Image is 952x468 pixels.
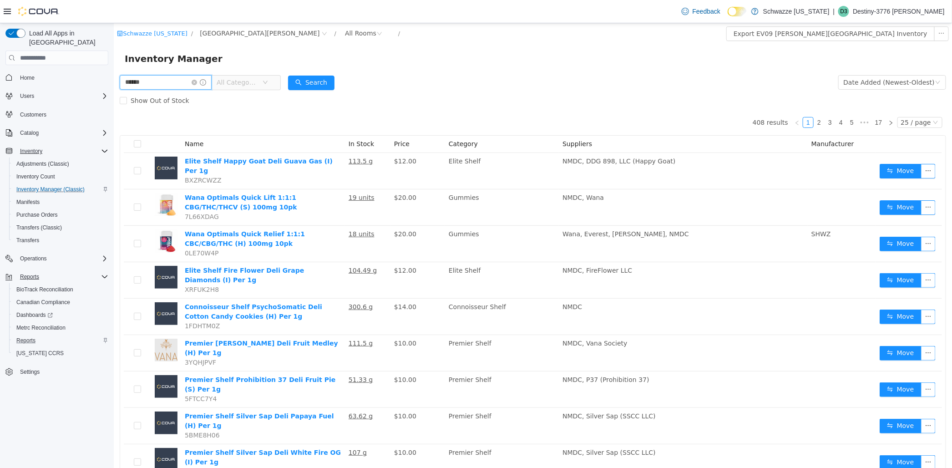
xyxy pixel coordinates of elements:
[284,7,286,14] span: /
[821,56,827,63] i: icon: down
[16,324,66,331] span: Metrc Reconciliation
[449,353,535,360] span: NMDC, P37 (Prohibition 37)
[16,237,39,244] span: Transfers
[2,365,112,378] button: Settings
[807,359,822,374] button: icon: ellipsis
[71,207,191,224] a: Wana Optimals Quick Relief 1:1:1 CBC/CBG/THC (H) 100mg 10pk
[16,146,108,157] span: Inventory
[331,275,445,312] td: Connoisseur Shelf
[13,335,108,346] span: Reports
[730,52,821,66] div: Date Added (Newest-Oldest)
[149,56,154,63] i: icon: down
[13,348,67,359] a: [US_STATE] CCRS
[772,94,783,105] li: Next Page
[41,279,64,302] img: Connoisseur Shelf PsychoSomatic Deli Cotton Candy Cookies (H) Per 1g placeholder
[689,94,699,104] a: 1
[820,3,835,18] button: icon: ellipsis
[9,158,112,170] button: Adjustments (Classic)
[78,56,83,62] i: icon: close-circle
[678,94,689,105] li: Previous Page
[71,226,105,234] span: 0LE70W4P
[13,184,88,195] a: Inventory Manager (Classic)
[807,250,822,265] button: icon: ellipsis
[766,250,808,265] button: icon: swapMove
[807,432,822,447] button: icon: ellipsis
[13,209,108,220] span: Purchase Orders
[16,350,64,357] span: [US_STATE] CCRS
[71,353,222,370] a: Premier Shelf Prohibition 37 Deli Fruit Pie (S) Per 1g
[807,323,822,337] button: icon: ellipsis
[3,7,9,13] i: icon: shop
[9,296,112,309] button: Canadian Compliance
[16,109,50,120] a: Customers
[13,184,108,195] span: Inventory Manager (Classic)
[13,171,108,182] span: Inventory Count
[331,421,445,458] td: Premier Shelf
[449,426,542,433] span: NMDC, Silver Sap (SSCC LLC)
[41,388,64,411] img: Premier Shelf Silver Sap Deli Papaya Fuel (H) Per 1g placeholder
[235,389,259,397] u: 63.62 g
[71,336,102,343] span: 3YQHJPVF
[700,94,711,105] li: 2
[71,244,190,260] a: Elite Shelf Fire Flower Deli Grape Diamonds (I) Per 1g
[280,353,303,360] span: $10.00
[2,127,112,139] button: Catalog
[9,234,112,247] button: Transfers
[13,158,108,169] span: Adjustments (Classic)
[235,426,253,433] u: 107 g
[744,94,758,105] li: Next 5 Pages
[86,56,92,62] i: icon: info-circle
[9,283,112,296] button: BioTrack Reconciliation
[2,252,112,265] button: Operations
[693,7,720,16] span: Feedback
[766,432,808,447] button: icon: swapMove
[807,396,822,410] button: icon: ellipsis
[86,5,206,15] span: EV09 Montano Plaza
[766,396,808,410] button: icon: swapMove
[41,206,64,229] img: Wana Optimals Quick Relief 1:1:1 CBC/CBG/THC (H) 100mg 10pk hero shot
[766,323,808,337] button: icon: swapMove
[13,235,108,246] span: Transfers
[280,316,303,324] span: $10.00
[16,224,62,231] span: Transfers (Classic)
[16,186,85,193] span: Inventory Manager (Classic)
[11,28,114,43] span: Inventory Manager
[449,244,518,251] span: NMDC, FireFlower LLC
[13,74,79,81] span: Show Out of Stock
[9,321,112,334] button: Metrc Reconciliation
[9,309,112,321] a: Dashboards
[16,253,108,264] span: Operations
[41,425,64,448] img: Premier Shelf Silver Sap Deli White Fire OG (I) Per 1g placeholder
[235,280,259,287] u: 300.6 g
[819,97,825,103] i: icon: down
[280,389,303,397] span: $10.00
[231,3,263,17] div: All Rooms
[698,207,717,214] span: SHWZ
[16,173,55,180] span: Inventory Count
[766,359,808,374] button: icon: swapMove
[331,203,445,239] td: Gummies
[235,353,259,360] u: 51.33 g
[71,316,224,333] a: Premier [PERSON_NAME] Deli Fruit Medley (H) Per 1g
[235,316,259,324] u: 111.5 g
[787,94,817,104] div: 25 / page
[71,426,227,443] a: Premier Shelf Silver Sap Deli White Fire OG (I) Per 1g
[71,153,108,161] span: BXZRCWZZ
[744,94,758,105] span: •••
[13,297,108,308] span: Canadian Compliance
[5,67,108,402] nav: Complex example
[13,197,43,208] a: Manifests
[2,145,112,158] button: Inventory
[16,146,46,157] button: Inventory
[13,158,73,169] a: Adjustments (Classic)
[20,74,35,81] span: Home
[16,91,108,102] span: Users
[103,55,144,64] span: All Categories
[807,141,822,155] button: icon: ellipsis
[16,109,108,120] span: Customers
[3,7,74,14] a: icon: shopSchwazze [US_STATE]
[2,90,112,102] button: Users
[16,198,40,206] span: Manifests
[331,166,445,203] td: Gummies
[711,94,721,104] a: 3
